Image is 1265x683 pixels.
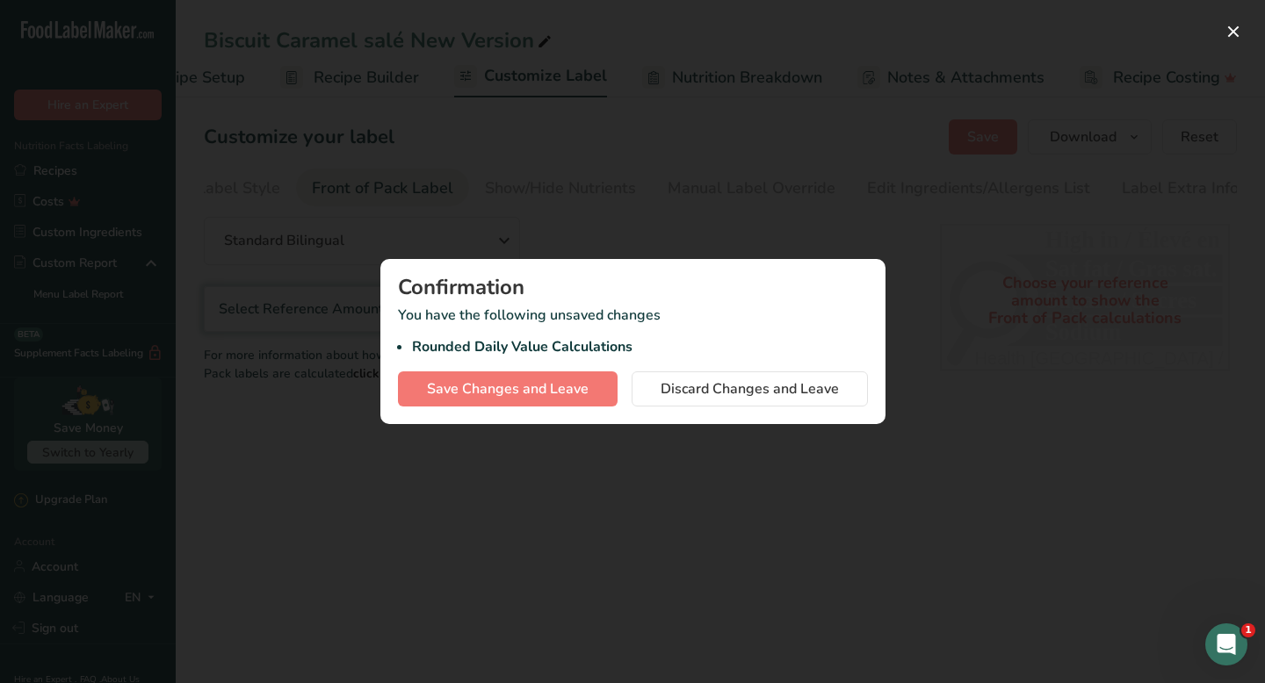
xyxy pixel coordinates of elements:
[661,378,839,399] span: Discard Changes and Leave
[398,277,868,298] div: Confirmation
[398,371,618,406] button: Save Changes and Leave
[632,371,868,406] button: Discard Changes and Leave
[427,378,589,399] span: Save Changes and Leave
[1241,623,1255,637] span: 1
[412,336,868,357] li: Rounded Daily Value Calculations
[1205,623,1247,665] iframe: Intercom live chat
[398,305,868,357] p: You have the following unsaved changes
